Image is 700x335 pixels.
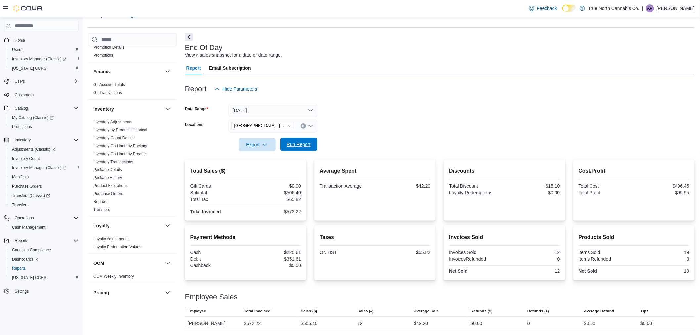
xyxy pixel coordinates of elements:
[642,4,643,12] p: |
[93,237,129,241] a: Loyalty Adjustments
[7,122,81,131] button: Promotions
[9,145,58,153] a: Adjustments (Classic)
[12,202,28,208] span: Transfers
[1,214,81,223] button: Operations
[12,287,79,295] span: Settings
[93,160,133,164] a: Inventory Transactions
[9,145,79,153] span: Adjustments (Classic)
[93,144,149,148] a: Inventory On Hand by Package
[9,192,53,200] a: Transfers (Classic)
[647,4,653,12] span: AP
[1,77,81,86] button: Users
[357,309,373,314] span: Sales (#)
[7,163,81,172] a: Inventory Manager (Classic)
[93,260,162,266] button: OCM
[15,106,28,111] span: Catalog
[12,237,31,245] button: Reports
[190,190,244,195] div: Subtotal
[93,167,122,172] a: Package Details
[185,52,282,59] div: View a sales snapshot for a date or date range.
[579,190,633,195] div: Total Profit
[88,272,177,283] div: OCM
[414,309,439,314] span: Average Sale
[88,35,177,62] div: Discounts & Promotions
[15,238,28,243] span: Reports
[93,45,125,50] span: Promotion Details
[9,223,79,231] span: Cash Management
[239,138,276,151] button: Export
[93,199,108,204] a: Reorder
[635,183,689,189] div: $406.45
[376,183,431,189] div: $42.20
[93,68,162,75] button: Finance
[15,79,25,84] span: Users
[449,233,560,241] h2: Invoices Sold
[641,319,652,327] div: $0.00
[449,256,503,262] div: InvoicesRefunded
[164,222,172,230] button: Loyalty
[93,53,113,58] a: Promotions
[9,123,79,131] span: Promotions
[9,46,79,54] span: Users
[15,289,29,294] span: Settings
[93,289,109,296] h3: Pricing
[12,193,50,198] span: Transfers (Classic)
[247,250,301,255] div: $220.61
[12,165,66,170] span: Inventory Manager (Classic)
[231,122,294,129] span: Huntsville - 30 Main St E
[646,4,654,12] div: Alexis Pirie
[1,236,81,245] button: Reports
[7,113,81,122] a: My Catalog (Classic)
[579,250,633,255] div: Items Sold
[12,237,79,245] span: Reports
[190,263,244,268] div: Cashback
[7,172,81,182] button: Manifests
[9,264,28,272] a: Reports
[190,197,244,202] div: Total Tax
[93,82,125,87] a: GL Account Totals
[449,190,503,195] div: Loyalty Redemptions
[15,137,31,143] span: Inventory
[7,223,81,232] button: Cash Management
[9,155,79,163] span: Inventory Count
[12,91,79,99] span: Customers
[320,250,374,255] div: ON HST
[223,86,257,92] span: Hide Parameters
[12,174,29,180] span: Manifests
[185,106,208,112] label: Date Range
[301,319,318,327] div: $506.40
[185,122,204,127] label: Locations
[471,319,482,327] div: $0.00
[93,175,122,180] span: Package History
[93,274,134,279] a: OCM Weekly Inventory
[93,245,141,249] a: Loyalty Redemption Values
[93,183,128,188] span: Product Expirations
[186,61,201,74] span: Report
[9,55,69,63] a: Inventory Manager (Classic)
[185,33,193,41] button: Next
[190,256,244,262] div: Debit
[1,35,81,45] button: Home
[320,167,430,175] h2: Average Spent
[562,5,576,12] input: Dark Mode
[93,222,162,229] button: Loyalty
[449,250,503,255] div: Invoices Sold
[9,255,41,263] a: Dashboards
[244,319,261,327] div: $572.22
[9,155,43,163] a: Inventory Count
[185,293,238,301] h3: Employee Sales
[7,182,81,191] button: Purchase Orders
[12,56,66,62] span: Inventory Manager (Classic)
[93,127,147,133] span: Inventory by Product Historical
[93,143,149,149] span: Inventory On Hand by Package
[12,36,28,44] a: Home
[12,66,46,71] span: [US_STATE] CCRS
[93,90,122,95] a: GL Transactions
[7,273,81,282] button: [US_STATE] CCRS
[287,124,291,128] button: Remove Huntsville - 30 Main St E from selection in this group
[527,309,549,314] span: Refunds (#)
[12,136,79,144] span: Inventory
[584,319,595,327] div: $0.00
